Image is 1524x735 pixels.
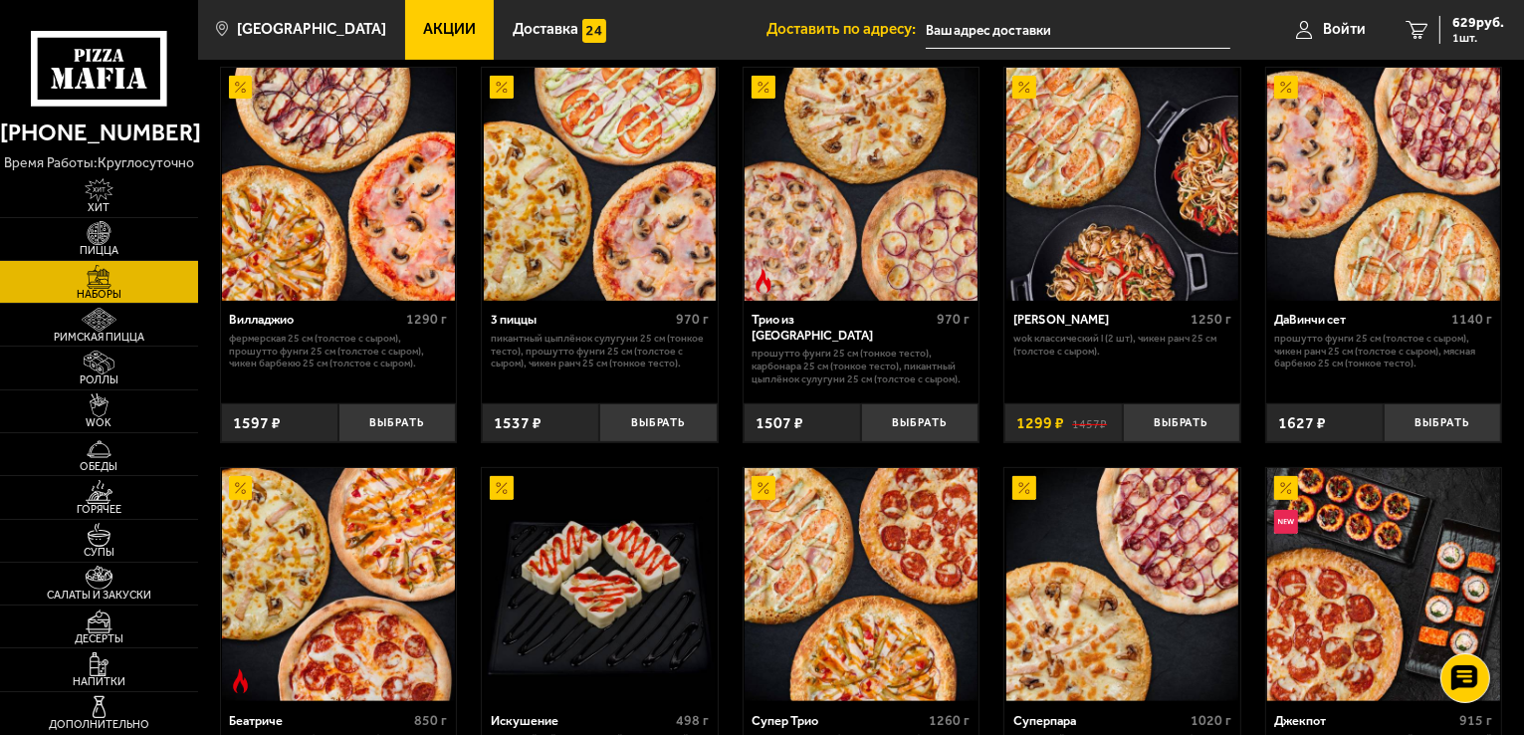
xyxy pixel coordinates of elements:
img: Акционный [1274,476,1298,500]
div: Искушение [491,713,671,728]
span: Войти [1323,22,1366,37]
img: Акционный [490,476,514,500]
button: Выбрать [599,403,717,442]
img: Акционный [229,476,253,500]
img: Акционный [1274,76,1298,100]
span: Доставить по адресу: [766,22,926,37]
img: Акционный [752,476,775,500]
img: ДаВинчи сет [1267,68,1500,301]
span: 1 шт. [1452,32,1504,44]
a: АкционныйИскушение [482,468,718,701]
span: [GEOGRAPHIC_DATA] [237,22,386,37]
span: 1260 г [930,712,971,729]
p: Прошутто Фунги 25 см (толстое с сыром), Чикен Ранч 25 см (толстое с сыром), Мясная Барбекю 25 см ... [1274,333,1492,370]
a: АкционныйВилладжио [221,68,457,301]
a: АкционныйНовинкаДжекпот [1266,468,1502,701]
span: 970 г [938,311,971,328]
span: 850 г [414,712,447,729]
img: Джекпот [1267,468,1500,701]
button: Выбрать [1384,403,1501,442]
span: Доставка [513,22,578,37]
span: 1627 ₽ [1278,415,1326,431]
img: Новинка [1274,510,1298,534]
span: 1537 ₽ [494,415,542,431]
span: 498 г [676,712,709,729]
img: Суперпара [1006,468,1239,701]
img: Искушение [484,468,717,701]
p: Wok классический L (2 шт), Чикен Ранч 25 см (толстое с сыром). [1013,333,1231,359]
img: Акционный [752,76,775,100]
img: Трио из Рио [745,68,978,301]
span: 1597 ₽ [233,415,281,431]
span: 970 г [676,311,709,328]
span: 1250 г [1191,311,1231,328]
img: Акционный [229,76,253,100]
a: АкционныйВилла Капри [1004,68,1240,301]
div: 3 пиццы [491,312,671,327]
div: Суперпара [1013,713,1186,728]
a: АкционныйОстрое блюдоБеатриче [221,468,457,701]
p: Пикантный цыплёнок сулугуни 25 см (тонкое тесто), Прошутто Фунги 25 см (толстое с сыром), Чикен Р... [491,333,709,370]
img: Супер Трио [745,468,978,701]
button: Выбрать [338,403,456,442]
button: Выбрать [861,403,979,442]
div: [PERSON_NAME] [1013,312,1186,327]
div: Беатриче [229,713,409,728]
input: Ваш адрес доставки [926,12,1230,49]
img: Острое блюдо [752,269,775,293]
div: Вилладжио [229,312,401,327]
a: АкционныйДаВинчи сет [1266,68,1502,301]
img: Беатриче [222,468,455,701]
img: 3 пиццы [484,68,717,301]
span: 1507 ₽ [756,415,803,431]
img: 15daf4d41897b9f0e9f617042186c801.svg [582,19,606,43]
div: Супер Трио [752,713,924,728]
span: 1290 г [406,311,447,328]
img: Акционный [1012,76,1036,100]
img: Вилла Капри [1006,68,1239,301]
span: Акции [423,22,476,37]
div: Трио из [GEOGRAPHIC_DATA] [752,312,932,343]
img: Акционный [1012,476,1036,500]
span: 1299 ₽ [1016,415,1064,431]
a: Акционный3 пиццы [482,68,718,301]
span: 1140 г [1452,311,1493,328]
div: ДаВинчи сет [1274,312,1446,327]
a: АкционныйСупер Трио [744,468,980,701]
button: Выбрать [1123,403,1240,442]
span: 629 руб. [1452,16,1504,30]
a: АкционныйОстрое блюдоТрио из Рио [744,68,980,301]
s: 1457 ₽ [1072,415,1107,431]
span: 1020 г [1191,712,1231,729]
p: Прошутто Фунги 25 см (тонкое тесто), Карбонара 25 см (тонкое тесто), Пикантный цыплёнок сулугуни ... [752,348,970,385]
p: Фермерская 25 см (толстое с сыром), Прошутто Фунги 25 см (толстое с сыром), Чикен Барбекю 25 см (... [229,333,447,370]
span: 915 г [1460,712,1493,729]
a: АкционныйСуперпара [1004,468,1240,701]
img: Акционный [490,76,514,100]
div: Джекпот [1274,713,1454,728]
img: Вилладжио [222,68,455,301]
img: Острое блюдо [229,669,253,693]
